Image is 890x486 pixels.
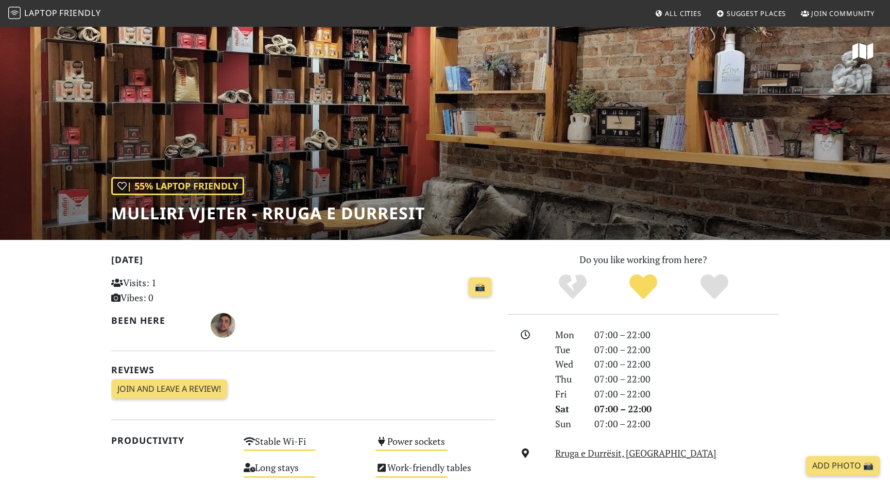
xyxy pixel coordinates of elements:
[537,273,608,301] div: No
[111,203,425,223] h1: Mulliri Vjeter - Rruga e Durresit
[111,275,231,305] p: Visits: 1 Vibes: 0
[111,177,244,195] div: | 55% Laptop Friendly
[8,7,21,19] img: LaptopFriendly
[469,277,491,297] a: 📸
[608,273,679,301] div: Yes
[111,379,227,399] a: Join and leave a review!
[588,327,785,342] div: 07:00 – 22:00
[679,273,750,301] div: Definitely!
[588,357,785,372] div: 07:00 – 22:00
[806,456,880,476] a: Add Photo 📸
[549,342,588,357] div: Tue
[549,327,588,342] div: Mon
[651,4,706,23] a: All Cities
[712,4,791,23] a: Suggest Places
[8,5,101,23] a: LaptopFriendly LaptopFriendly
[369,433,502,459] div: Power sockets
[588,342,785,357] div: 07:00 – 22:00
[549,387,588,402] div: Fri
[237,459,370,485] div: Long stays
[549,416,588,431] div: Sun
[549,402,588,416] div: Sat
[665,9,701,18] span: All Cities
[111,315,198,326] h2: Been here
[588,416,785,431] div: 07:00 – 22:00
[59,7,100,19] span: Friendly
[797,4,879,23] a: Join Community
[588,402,785,416] div: 07:00 – 22:00
[111,254,495,269] h2: [DATE]
[508,252,779,267] p: Do you like working from here?
[211,313,235,338] img: 3840-kirk.jpg
[237,433,370,459] div: Stable Wi-Fi
[727,9,786,18] span: Suggest Places
[549,357,588,372] div: Wed
[211,318,235,331] span: Kirk Goddard
[111,435,231,446] h2: Productivity
[555,447,716,459] a: Rruga e Durrësit, [GEOGRAPHIC_DATA]
[588,372,785,387] div: 07:00 – 22:00
[369,459,502,485] div: Work-friendly tables
[111,364,495,375] h2: Reviews
[549,372,588,387] div: Thu
[588,387,785,402] div: 07:00 – 22:00
[24,7,58,19] span: Laptop
[811,9,875,18] span: Join Community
